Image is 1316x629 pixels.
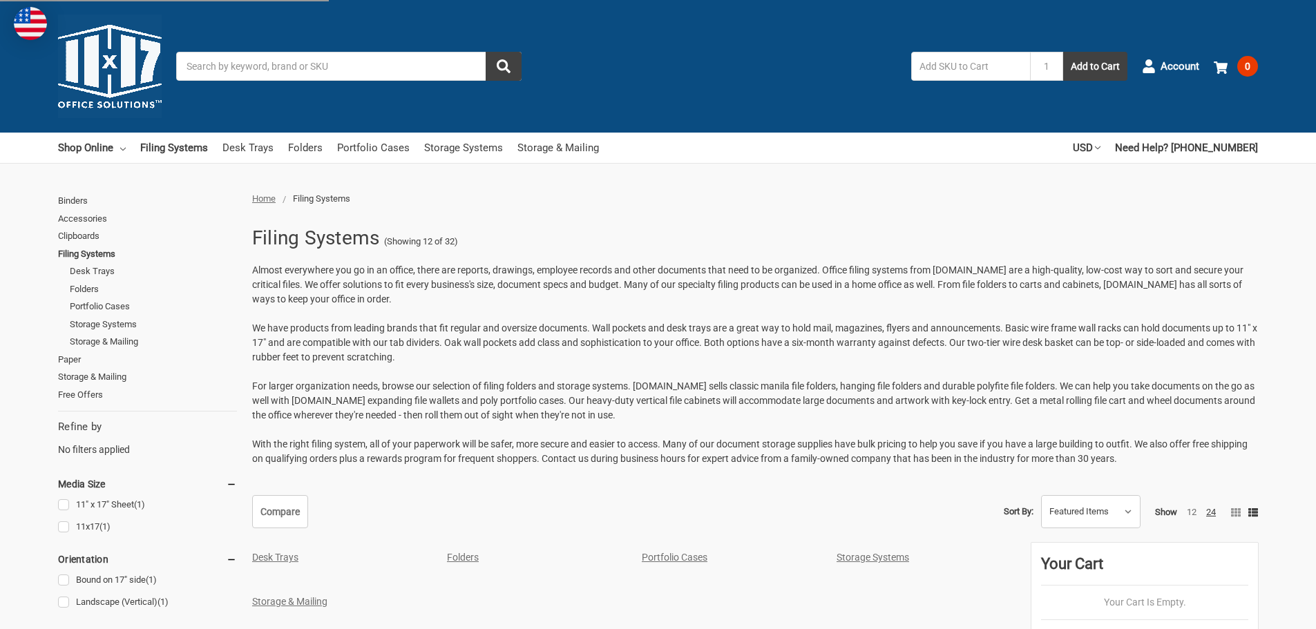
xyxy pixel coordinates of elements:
[1063,52,1127,81] button: Add to Cart
[14,7,47,40] img: duty and tax information for United States
[642,552,707,563] a: Portfolio Cases
[1041,552,1248,586] div: Your Cart
[58,227,237,245] a: Clipboards
[424,133,503,163] a: Storage Systems
[58,368,237,386] a: Storage & Mailing
[58,551,237,568] h5: Orientation
[58,593,237,612] a: Landscape (Vertical)
[176,52,522,81] input: Search by keyword, brand or SKU
[58,419,237,456] div: No filters applied
[58,496,237,514] a: 11" x 17" Sheet
[384,235,458,249] span: (Showing 12 of 32)
[134,499,145,510] span: (1)
[58,133,126,163] a: Shop Online
[837,552,909,563] a: Storage Systems
[58,14,162,118] img: 11x17.com
[70,262,237,280] a: Desk Trays
[1161,59,1199,75] span: Account
[140,133,208,163] a: Filing Systems
[1004,501,1033,522] label: Sort By:
[1142,48,1199,84] a: Account
[146,574,157,585] span: (1)
[1206,507,1216,517] a: 24
[252,552,298,563] a: Desk Trays
[58,245,237,263] a: Filing Systems
[1214,48,1258,84] a: 0
[252,220,380,256] h1: Filing Systems
[911,52,1030,81] input: Add SKU to Cart
[58,386,237,404] a: Free Offers
[1187,507,1196,517] a: 12
[58,351,237,369] a: Paper
[70,298,237,316] a: Portfolio Cases
[99,521,111,532] span: (1)
[70,280,237,298] a: Folders
[288,133,323,163] a: Folders
[1115,133,1258,163] a: Need Help? [PHONE_NUMBER]
[158,597,169,607] span: (1)
[293,193,350,204] span: Filing Systems
[1237,56,1258,77] span: 0
[337,133,410,163] a: Portfolio Cases
[517,133,599,163] a: Storage & Mailing
[58,192,237,210] a: Binders
[1155,507,1177,517] span: Show
[58,571,237,590] a: Bound on 17" side
[58,210,237,228] a: Accessories
[252,495,308,528] a: Compare
[70,316,237,333] a: Storage Systems
[222,133,274,163] a: Desk Trays
[252,193,276,204] a: Home
[252,263,1258,307] p: Almost everywhere you go in an office, there are reports, drawings, employee records and other do...
[58,518,237,536] a: 11x17
[252,437,1258,466] p: With the right filing system, all of your paperwork will be safer, more secure and easier to acce...
[1073,133,1100,163] a: USD
[252,321,1258,365] p: We have products from leading brands that fit regular and oversize documents. Wall pockets and de...
[58,419,237,435] h5: Refine by
[447,552,479,563] a: Folders
[1041,595,1248,610] p: Your Cart Is Empty.
[58,476,237,492] h5: Media Size
[70,333,237,351] a: Storage & Mailing
[252,379,1258,423] p: For larger organization needs, browse our selection of filing folders and storage systems. [DOMAI...
[252,596,327,607] a: Storage & Mailing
